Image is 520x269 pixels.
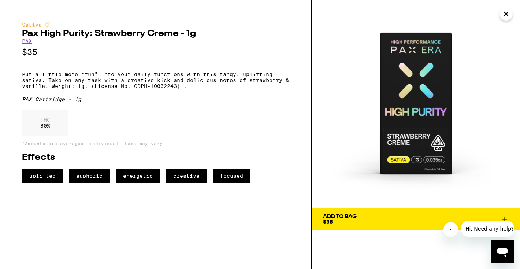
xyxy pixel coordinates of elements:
[44,22,50,28] img: sativaColor.svg
[323,219,333,225] span: $35
[499,7,513,21] button: Close
[22,48,289,57] p: $35
[491,240,514,263] iframe: Button to launch messaging window
[22,141,289,146] p: *Amounts are averages, individual items may vary.
[461,221,514,237] iframe: Message from company
[22,29,289,38] h2: Pax High Purity: Strawberry Creme - 1g
[22,110,68,136] div: 80 %
[22,153,289,162] h2: Effects
[116,169,160,183] span: energetic
[213,169,250,183] span: focused
[312,208,520,230] button: Add To Bag$35
[443,222,458,237] iframe: Close message
[166,169,207,183] span: creative
[22,71,289,89] p: Put a little more “fun” into your daily functions with this tangy, uplifting sativa. Take on any ...
[323,214,357,219] div: Add To Bag
[22,38,32,44] a: PAX
[69,169,110,183] span: euphoric
[22,169,63,183] span: uplifted
[22,96,289,102] div: PAX Cartridge - 1g
[22,22,289,28] div: Sativa
[40,117,50,123] p: THC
